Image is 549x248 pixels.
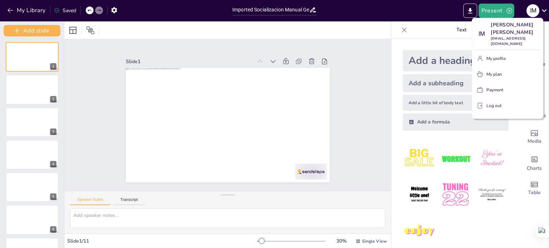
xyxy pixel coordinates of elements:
button: My plan [475,69,540,80]
button: My profile [475,53,540,64]
div: I M [475,27,488,40]
p: [PERSON_NAME] [PERSON_NAME] [491,21,540,36]
p: My plan [486,71,502,77]
p: [EMAIL_ADDRESS][DOMAIN_NAME] [491,36,540,47]
p: My profile [486,55,506,62]
button: Log out [475,100,540,111]
button: Payment [475,84,540,96]
p: Log out [486,102,501,109]
p: Payment [486,87,503,93]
